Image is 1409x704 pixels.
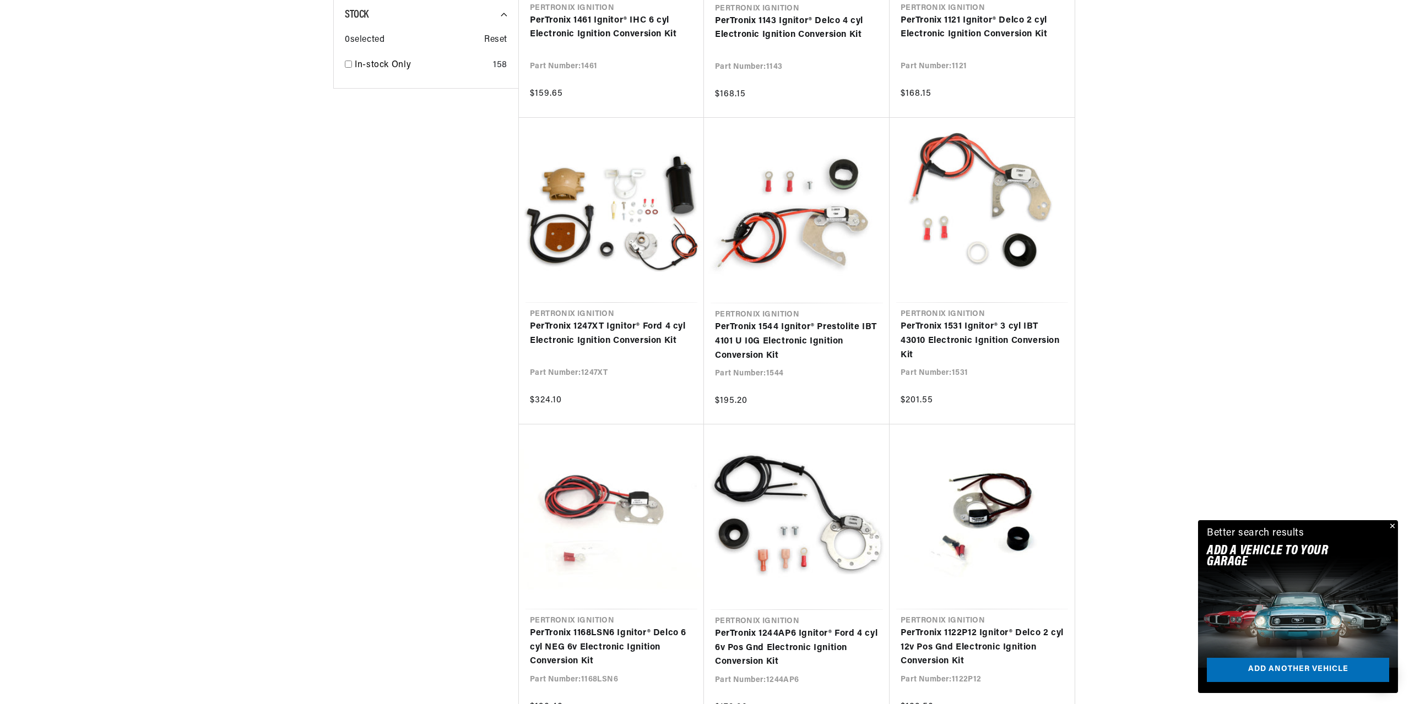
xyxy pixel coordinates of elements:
[530,626,693,669] a: PerTronix 1168LSN6 Ignitor® Delco 6 cyl NEG 6v Electronic Ignition Conversion Kit
[493,58,507,73] div: 158
[1207,658,1389,683] a: Add another vehicle
[345,33,384,47] span: 0 selected
[1207,545,1362,568] h2: Add A VEHICLE to your garage
[715,627,879,669] a: PerTronix 1244AP6 Ignitor® Ford 4 cyl 6v Pos Gnd Electronic Ignition Conversion Kit
[901,320,1064,362] a: PerTronix 1531 Ignitor® 3 cyl IBT 43010 Electronic Ignition Conversion Kit
[901,14,1064,42] a: PerTronix 1121 Ignitor® Delco 2 cyl Electronic Ignition Conversion Kit
[715,320,879,363] a: PerTronix 1544 Ignitor® Prestolite IBT 4101 U I0G Electronic Ignition Conversion Kit
[1385,520,1398,533] button: Close
[530,14,693,42] a: PerTronix 1461 Ignitor® IHC 6 cyl Electronic Ignition Conversion Kit
[1207,526,1304,542] div: Better search results
[530,320,693,348] a: PerTronix 1247XT Ignitor® Ford 4 cyl Electronic Ignition Conversion Kit
[345,9,368,20] span: Stock
[901,626,1064,669] a: PerTronix 1122P12 Ignitor® Delco 2 cyl 12v Pos Gnd Electronic Ignition Conversion Kit
[484,33,507,47] span: Reset
[355,58,489,73] a: In-stock Only
[715,14,879,42] a: PerTronix 1143 Ignitor® Delco 4 cyl Electronic Ignition Conversion Kit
